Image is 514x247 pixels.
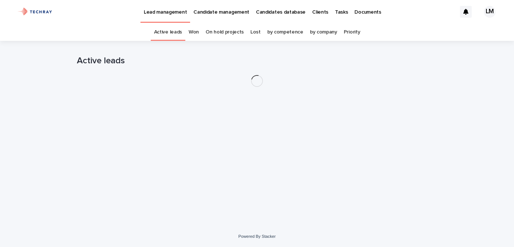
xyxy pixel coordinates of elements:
a: Lost [250,24,261,41]
a: Powered By Stacker [238,234,275,239]
a: by company [310,24,337,41]
a: Priority [344,24,360,41]
h1: Active leads [77,56,437,66]
img: xG6Muz3VQV2JDbePcW7p [15,4,56,19]
a: Won [189,24,199,41]
a: Active leads [154,24,182,41]
a: On hold projects [206,24,244,41]
div: LM [484,6,496,18]
a: by competence [267,24,303,41]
